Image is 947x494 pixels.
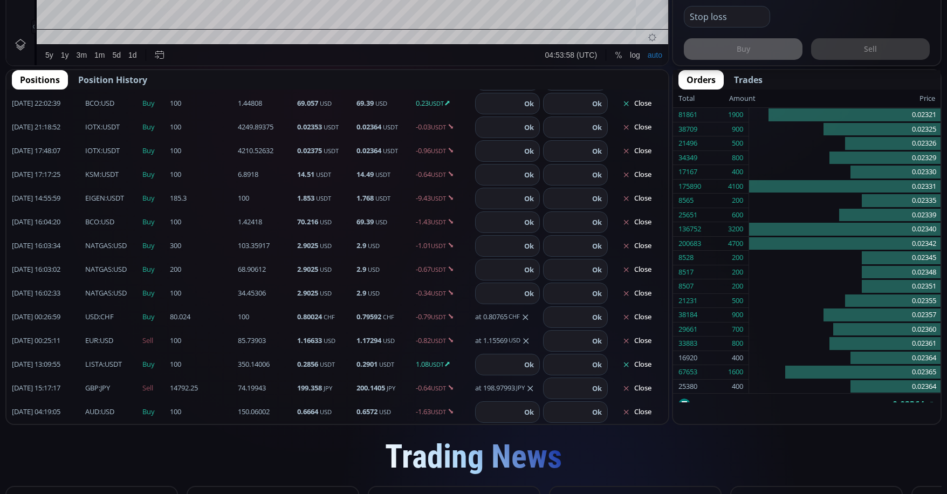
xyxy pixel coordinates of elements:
[320,218,332,226] small: USD
[611,356,663,373] button: Close
[85,359,103,369] b: LISTA
[356,122,381,132] b: 0.02364
[12,241,82,251] span: [DATE] 16:03:34
[749,323,941,337] div: 0.02360
[142,383,167,394] span: Sell
[521,121,537,133] button: Ok
[611,142,663,160] button: Close
[264,26,324,35] div: −0.00011 (−0.46%)
[589,264,605,276] button: Ok
[128,26,134,35] div: O
[383,337,395,345] small: USD
[732,351,743,365] div: 400
[678,380,697,394] div: 25380
[85,122,120,133] span: :USDT
[85,146,120,156] span: :USDT
[732,194,743,208] div: 200
[678,365,697,379] div: 67653
[63,39,86,47] div: 4.897M
[73,25,101,35] div: IoTeX
[641,473,656,482] div: auto
[732,323,743,337] div: 700
[368,242,380,250] small: USD
[749,251,941,265] div: 0.02345
[756,92,935,106] div: Price
[375,194,390,202] small: USDT
[387,384,395,392] small: JPY
[356,193,374,203] b: 1.768
[678,308,697,322] div: 38184
[431,147,446,155] small: USDT
[170,169,235,180] span: 100
[85,288,127,299] span: :USD
[297,217,318,227] b: 70.216
[611,166,663,183] button: Close
[732,265,743,279] div: 200
[142,146,167,156] span: Buy
[12,70,68,90] button: Positions
[678,351,697,365] div: 16920
[729,92,756,106] div: Amount
[78,73,147,86] span: Position History
[12,335,82,346] span: [DATE] 00:25:11
[732,122,743,136] div: 900
[12,312,82,323] span: [DATE] 00:26:59
[521,169,537,181] button: Ok
[356,169,374,179] b: 14.49
[356,288,366,298] b: 2.9
[238,288,294,299] span: 34.45306
[416,169,472,180] span: -0.64
[429,360,444,368] small: USDT
[12,288,82,299] span: [DATE] 16:02:33
[356,383,385,393] b: 200.1405
[732,208,743,222] div: 600
[749,194,941,208] div: 0.02335
[145,6,176,15] div: Compare
[521,145,537,157] button: Ok
[431,123,446,131] small: USDT
[170,312,235,323] span: 80.024
[416,335,472,346] span: -0.82
[85,241,112,250] b: NATGAS
[678,208,697,222] div: 25651
[749,237,941,251] div: 0.02342
[356,335,381,345] b: 1.17294
[142,335,167,346] span: Sell
[85,217,99,227] b: BCO
[85,288,112,298] b: NATGAS
[145,467,162,488] div: Go to
[134,26,159,35] div: 0.02375
[749,108,941,122] div: 0.02321
[611,261,663,278] button: Close
[85,193,124,204] span: :USDT
[431,265,446,273] small: USDT
[238,146,294,156] span: 4210.52632
[170,241,235,251] span: 300
[12,169,82,180] span: [DATE] 17:17:25
[611,190,663,207] button: Close
[732,279,743,293] div: 200
[416,241,472,251] span: -1.01
[379,360,394,368] small: USDT
[589,216,605,228] button: Ok
[324,123,339,131] small: USDT
[732,151,743,165] div: 800
[749,308,941,323] div: 0.02357
[12,146,82,156] span: [DATE] 17:48:07
[170,383,235,394] span: 14792.25
[749,337,941,351] div: 0.02361
[170,122,235,133] span: 100
[431,194,446,202] small: USDT
[589,335,605,347] button: Ok
[728,180,743,194] div: 4100
[589,382,605,394] button: Ok
[297,264,318,274] b: 2.9025
[749,222,941,237] div: 0.02340
[678,108,697,122] div: 81861
[509,312,520,321] small: CHF
[431,337,446,345] small: USDT
[170,98,235,109] span: 100
[431,218,446,226] small: USDT
[678,294,697,308] div: 21231
[238,98,294,109] span: 1.44808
